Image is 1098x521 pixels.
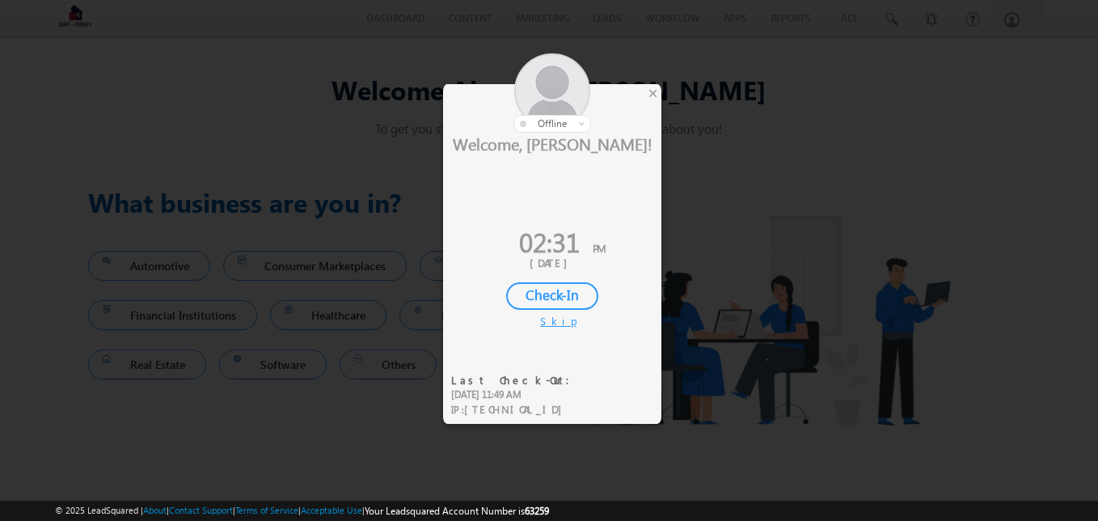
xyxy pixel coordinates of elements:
[538,117,567,129] span: offline
[519,223,580,260] span: 02:31
[455,256,649,270] div: [DATE]
[644,84,661,102] div: ×
[540,314,564,328] div: Skip
[451,388,580,402] div: [DATE] 11:49 AM
[525,505,549,517] span: 63259
[506,282,598,310] div: Check-In
[451,402,580,417] div: IP :
[451,373,580,388] div: Last Check-Out:
[365,505,549,517] span: Your Leadsquared Account Number is
[143,505,167,515] a: About
[235,505,298,515] a: Terms of Service
[169,505,233,515] a: Contact Support
[464,402,570,416] span: [TECHNICAL_ID]
[443,133,661,154] div: Welcome, [PERSON_NAME]!
[55,503,549,519] span: © 2025 LeadSquared | | | | |
[301,505,362,515] a: Acceptable Use
[593,241,606,255] span: PM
